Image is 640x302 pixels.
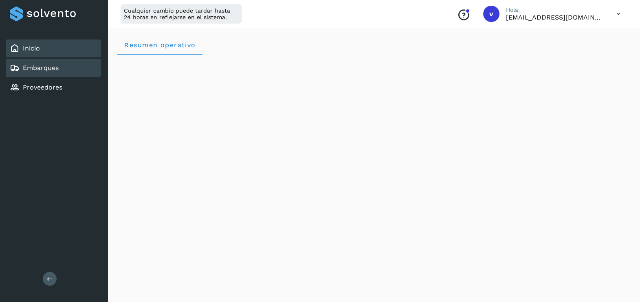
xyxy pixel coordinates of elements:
[6,79,101,96] div: Proveedores
[506,7,604,13] p: Hola,
[23,44,40,52] a: Inicio
[23,83,62,91] a: Proveedores
[6,59,101,77] div: Embarques
[124,41,196,49] span: Resumen operativo
[506,13,604,21] p: vaymartinez@niagarawater.com
[6,39,101,57] div: Inicio
[121,4,242,24] div: Cualquier cambio puede tardar hasta 24 horas en reflejarse en el sistema.
[23,64,59,72] a: Embarques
